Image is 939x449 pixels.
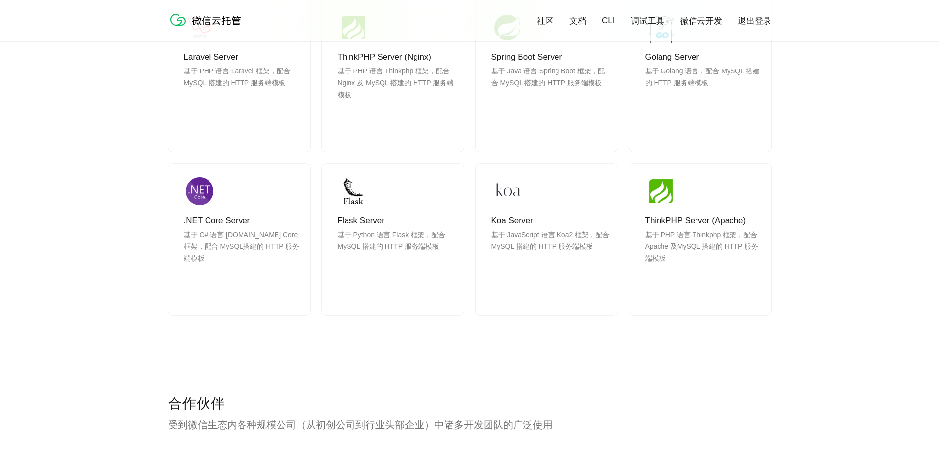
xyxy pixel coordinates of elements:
[184,65,302,112] p: 基于 PHP 语言 Laravel 框架，配合 MySQL 搭建的 HTTP 服务端模板
[184,229,302,276] p: 基于 C# 语言 [DOMAIN_NAME] Core 框架，配合 MySQL搭建的 HTTP 服务端模板
[168,394,771,414] p: 合作伙伴
[645,51,764,63] p: Golang Server
[537,15,554,27] a: 社区
[645,65,764,112] p: 基于 Golang 语言，配合 MySQL 搭建的 HTTP 服务端模板
[491,215,610,227] p: Koa Server
[631,15,664,27] a: 调试工具
[338,215,456,227] p: Flask Server
[338,51,456,63] p: ThinkPHP Server (Nginx)
[491,51,610,63] p: Spring Boot Server
[491,65,610,112] p: 基于 Java 语言 Spring Boot 框架，配合 MySQL 搭建的 HTTP 服务端模板
[645,229,764,276] p: 基于 PHP 语言 Thinkphp 框架，配合 Apache 及MySQL 搭建的 HTTP 服务端模板
[184,215,302,227] p: .NET Core Server
[338,229,456,276] p: 基于 Python 语言 Flask 框架，配合 MySQL 搭建的 HTTP 服务端模板
[645,215,764,227] p: ThinkPHP Server (Apache)
[569,15,586,27] a: 文档
[738,15,771,27] a: 退出登录
[168,10,247,30] img: 微信云托管
[602,16,615,26] a: CLI
[680,15,722,27] a: 微信云开发
[184,51,302,63] p: Laravel Server
[491,229,610,276] p: 基于 JavaScript 语言 Koa2 框架，配合 MySQL 搭建的 HTTP 服务端模板
[338,65,456,112] p: 基于 PHP 语言 Thinkphp 框架，配合 Nginx 及 MySQL 搭建的 HTTP 服务端模板
[168,23,247,31] a: 微信云托管
[168,418,771,432] p: 受到微信生态内各种规模公司（从初创公司到行业头部企业）中诸多开发团队的广泛使用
